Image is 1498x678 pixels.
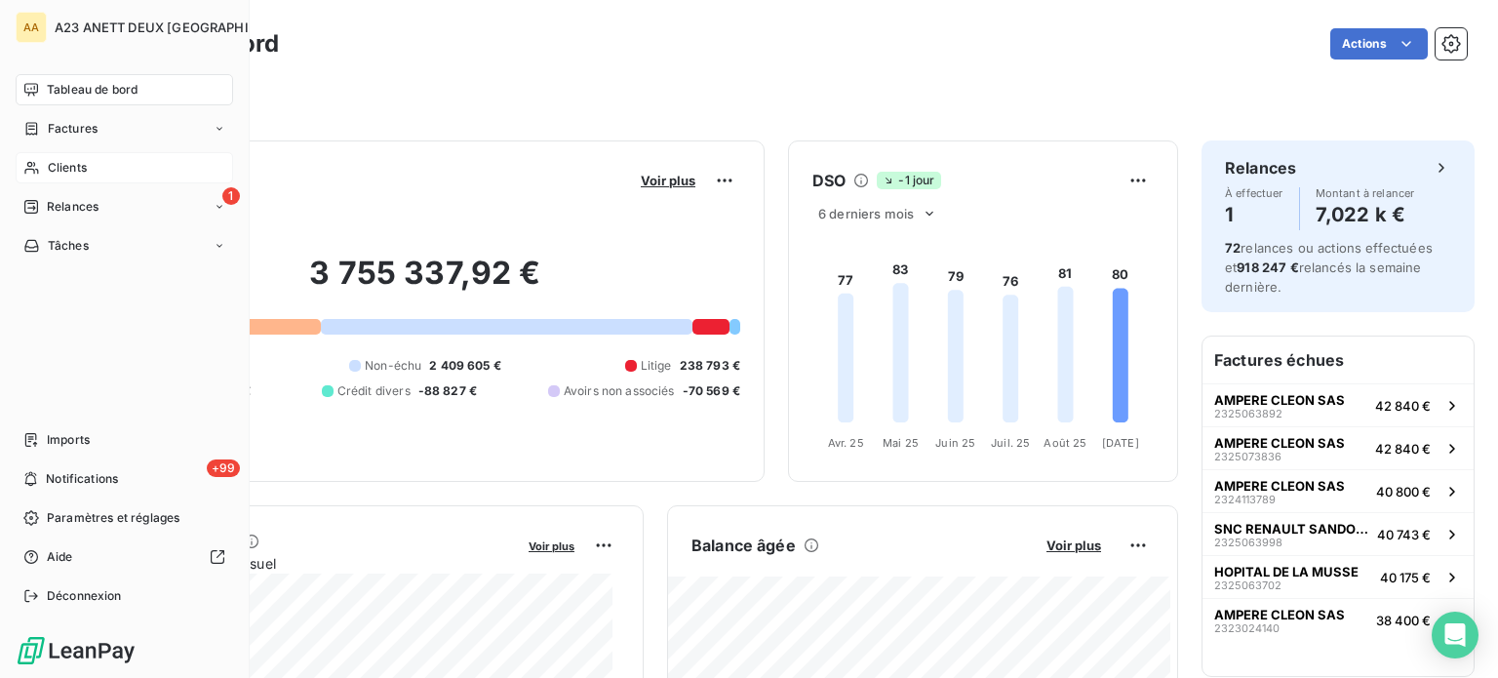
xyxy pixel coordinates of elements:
[418,382,477,400] span: -88 827 €
[1202,383,1474,426] button: AMPERE CLEON SAS232506389242 840 €
[1316,187,1415,199] span: Montant à relancer
[222,187,240,205] span: 1
[691,534,796,557] h6: Balance âgée
[1214,408,1282,419] span: 2325063892
[683,382,740,400] span: -70 569 €
[1214,478,1345,494] span: AMPERE CLEON SAS
[110,254,740,312] h2: 3 755 337,92 €
[828,436,864,450] tspan: Avr. 25
[46,470,118,488] span: Notifications
[1046,538,1101,553] span: Voir plus
[1214,579,1281,591] span: 2325063702
[1214,607,1345,622] span: AMPERE CLEON SAS
[641,357,672,375] span: Litige
[1225,240,1433,295] span: relances ou actions effectuées et relancés la semaine dernière.
[1375,441,1431,457] span: 42 840 €
[877,172,940,189] span: -1 jour
[1380,570,1431,585] span: 40 175 €
[47,198,99,216] span: Relances
[1316,199,1415,230] h4: 7,022 k €
[1214,622,1280,634] span: 2323024140
[1041,537,1107,554] button: Voir plus
[16,635,137,666] img: Logo LeanPay
[207,459,240,477] span: +99
[47,81,138,99] span: Tableau de bord
[1214,564,1359,579] span: HOPITAL DE LA MUSSE
[1225,156,1296,179] h6: Relances
[1044,436,1086,450] tspan: Août 25
[110,553,515,574] span: Chiffre d'affaires mensuel
[1375,398,1431,414] span: 42 840 €
[1202,469,1474,512] button: AMPERE CLEON SAS232411378940 800 €
[1225,187,1283,199] span: À effectuer
[1237,259,1298,275] span: 918 247 €
[641,173,695,188] span: Voir plus
[564,382,675,400] span: Avoirs non associés
[680,357,740,375] span: 238 793 €
[1377,527,1431,542] span: 40 743 €
[818,206,914,221] span: 6 derniers mois
[16,12,47,43] div: AA
[1202,512,1474,555] button: SNC RENAULT SANDOUVILLE232506399840 743 €
[1202,555,1474,598] button: HOPITAL DE LA MUSSE232506370240 175 €
[55,20,301,35] span: A23 ANETT DEUX [GEOGRAPHIC_DATA]
[337,382,411,400] span: Crédit divers
[1214,451,1281,462] span: 2325073836
[1214,494,1276,505] span: 2324113789
[16,541,233,573] a: Aide
[429,357,501,375] span: 2 409 605 €
[1225,199,1283,230] h4: 1
[1102,436,1139,450] tspan: [DATE]
[48,120,98,138] span: Factures
[47,587,122,605] span: Déconnexion
[523,537,580,554] button: Voir plus
[935,436,975,450] tspan: Juin 25
[1202,337,1474,383] h6: Factures échues
[1432,612,1478,658] div: Open Intercom Messenger
[635,172,701,189] button: Voir plus
[883,436,919,450] tspan: Mai 25
[1202,426,1474,469] button: AMPERE CLEON SAS232507383642 840 €
[991,436,1030,450] tspan: Juil. 25
[1225,240,1241,256] span: 72
[1376,484,1431,499] span: 40 800 €
[1214,435,1345,451] span: AMPERE CLEON SAS
[1376,613,1431,628] span: 38 400 €
[1202,598,1474,641] button: AMPERE CLEON SAS232302414038 400 €
[812,169,846,192] h6: DSO
[1214,521,1369,537] span: SNC RENAULT SANDOUVILLE
[48,237,89,255] span: Tâches
[48,159,87,177] span: Clients
[47,509,179,527] span: Paramètres et réglages
[1330,28,1428,60] button: Actions
[365,357,421,375] span: Non-échu
[47,548,73,566] span: Aide
[47,431,90,449] span: Imports
[529,539,574,553] span: Voir plus
[1214,392,1345,408] span: AMPERE CLEON SAS
[1214,537,1282,548] span: 2325063998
